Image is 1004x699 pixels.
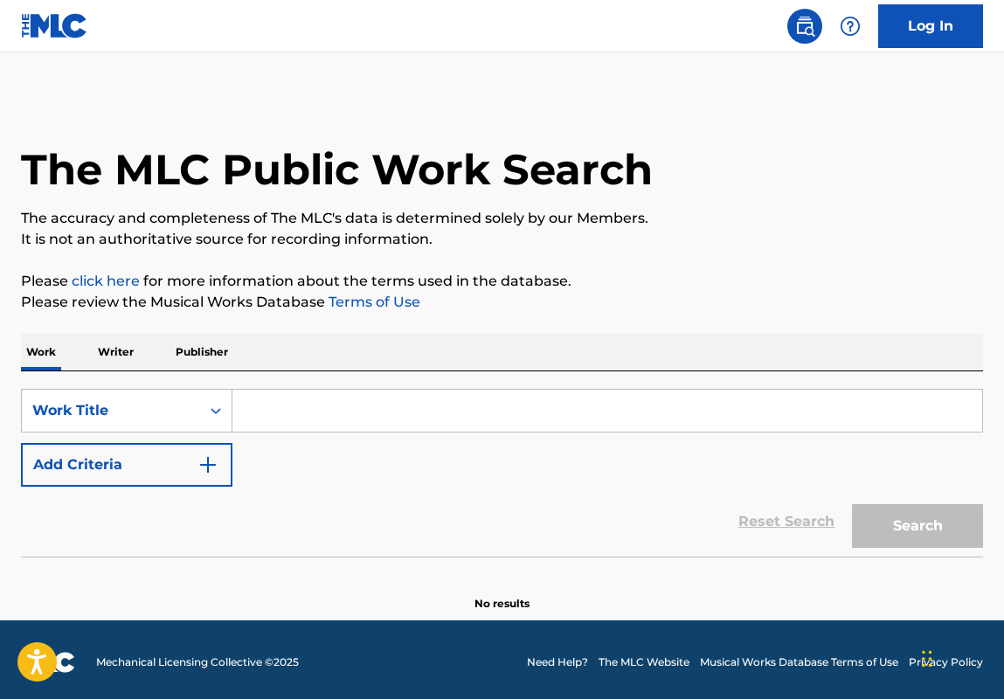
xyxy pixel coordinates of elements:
[922,633,932,685] div: Drag
[917,615,1004,699] iframe: Chat Widget
[527,654,588,670] a: Need Help?
[474,575,530,612] p: No results
[21,443,232,487] button: Add Criteria
[840,16,861,37] img: help
[909,654,983,670] a: Privacy Policy
[197,454,218,475] img: 9d2ae6d4665cec9f34b9.svg
[21,143,653,196] h1: The MLC Public Work Search
[833,9,868,44] div: Help
[599,654,689,670] a: The MLC Website
[96,654,299,670] span: Mechanical Licensing Collective © 2025
[21,208,983,229] p: The accuracy and completeness of The MLC's data is determined solely by our Members.
[700,654,898,670] a: Musical Works Database Terms of Use
[93,334,139,370] p: Writer
[170,334,233,370] p: Publisher
[21,13,88,38] img: MLC Logo
[21,271,983,292] p: Please for more information about the terms used in the database.
[325,294,420,310] a: Terms of Use
[21,229,983,250] p: It is not an authoritative source for recording information.
[32,400,190,421] div: Work Title
[21,389,983,557] form: Search Form
[794,16,815,37] img: search
[878,4,983,48] a: Log In
[21,292,983,313] p: Please review the Musical Works Database
[21,334,61,370] p: Work
[787,9,822,44] a: Public Search
[72,273,140,289] a: click here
